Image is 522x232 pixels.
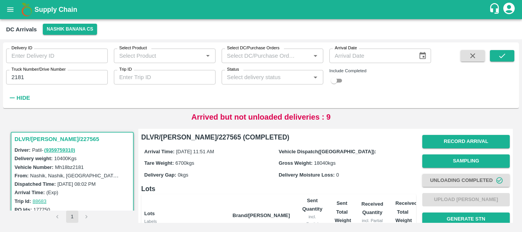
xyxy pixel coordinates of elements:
b: Brand/[PERSON_NAME] [233,213,290,218]
input: Enter Truck Number/Drive Number [6,70,108,84]
input: Select delivery status [224,72,308,82]
span: Patil - [32,147,76,153]
label: (Exp) [46,190,58,195]
label: Arrival Time: [144,149,175,154]
button: Choose date [415,49,430,63]
span: 6700 kgs [175,160,194,166]
span: 0 kgs [178,172,188,178]
label: From: [15,173,29,178]
a: (9359759310) [44,147,75,153]
strong: Hide [16,95,30,101]
label: Vehicle Number: [15,164,53,170]
b: Sent Quantity [302,198,323,212]
button: open drawer [2,1,19,18]
h3: DLVR/[PERSON_NAME]/227565 [15,134,132,144]
label: Nashik, Nashik, [GEOGRAPHIC_DATA], [GEOGRAPHIC_DATA], [GEOGRAPHIC_DATA] [30,172,227,178]
p: Arrived but not unloaded deliveries : 9 [191,111,331,123]
label: Truck Number/Drive Number [11,67,66,73]
label: Status [227,67,239,73]
label: [DATE] 08:02 PM [57,181,96,187]
label: Delivery Gap: [144,172,177,178]
button: Generate STN [422,213,510,226]
label: Delivery weight: [15,156,53,161]
button: Record Arrival [422,135,510,148]
button: Open [310,72,320,82]
label: Dispatched Time: [15,181,56,187]
label: Select Product [119,45,147,51]
label: Select DC/Purchase Orders [227,45,279,51]
input: Enter Trip ID [114,70,216,84]
label: Delivery ID [11,45,32,51]
label: Trip ID [119,67,132,73]
b: Lots [144,211,155,216]
button: Hide [6,91,32,104]
a: Supply Chain [34,4,489,15]
input: Select DC/Purchase Orders [224,51,298,61]
a: 88683 [32,198,46,204]
label: Mh18bz2181 [55,164,84,170]
b: Supply Chain [34,6,77,13]
span: 0 [336,172,339,178]
span: [DATE] 11:51 AM [176,149,214,154]
button: Open [203,51,213,61]
label: 10400 Kgs [54,156,77,161]
label: Tare Weight: [144,160,174,166]
input: Select Product [116,51,201,61]
button: Sampling [422,154,510,168]
b: Sent Total Weight [335,200,351,223]
button: page 1 [66,211,78,223]
div: account of current user [502,2,516,18]
b: Received Quantity [362,201,383,215]
label: PO Ids: [15,207,32,213]
label: Delivery Moisture Loss: [279,172,335,178]
label: Gross Weight: [279,160,313,166]
label: Vehicle Dispatch([GEOGRAPHIC_DATA]): [279,149,376,154]
label: 177750 [34,207,50,213]
label: Arrival Date [335,45,357,51]
nav: pagination navigation [50,211,94,223]
img: logo [19,2,34,17]
label: Arrival Time: [15,190,45,195]
div: Include Completed [329,67,431,74]
div: customer-support [489,3,502,16]
div: Labels [144,218,227,225]
button: Unloading Completed [422,174,510,187]
div: incl. Partial Units [362,217,383,231]
h6: DLVR/[PERSON_NAME]/227565 (COMPLETED) [141,132,416,143]
h6: Lots [141,183,416,194]
span: 18040 kgs [314,160,336,166]
input: Arrival Date [329,49,413,63]
label: Trip Id: [15,198,31,204]
input: Enter Delivery ID [6,49,108,63]
label: Driver: [15,147,31,153]
button: Open [310,51,320,61]
div: DC Arrivals [6,24,37,34]
button: Select DC [43,24,97,35]
b: Received Total Weight [396,200,417,223]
